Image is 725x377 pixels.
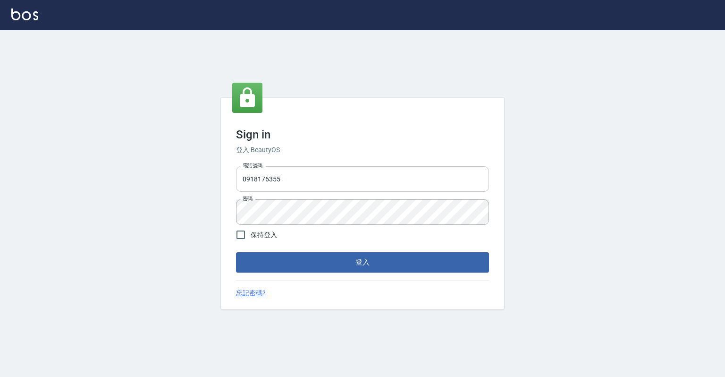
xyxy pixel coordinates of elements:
img: Logo [11,9,38,20]
h6: 登入 BeautyOS [236,145,489,155]
button: 登入 [236,252,489,272]
h3: Sign in [236,128,489,141]
label: 密碼 [243,195,253,202]
span: 保持登入 [251,230,277,240]
a: 忘記密碼? [236,288,266,298]
label: 電話號碼 [243,162,262,169]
